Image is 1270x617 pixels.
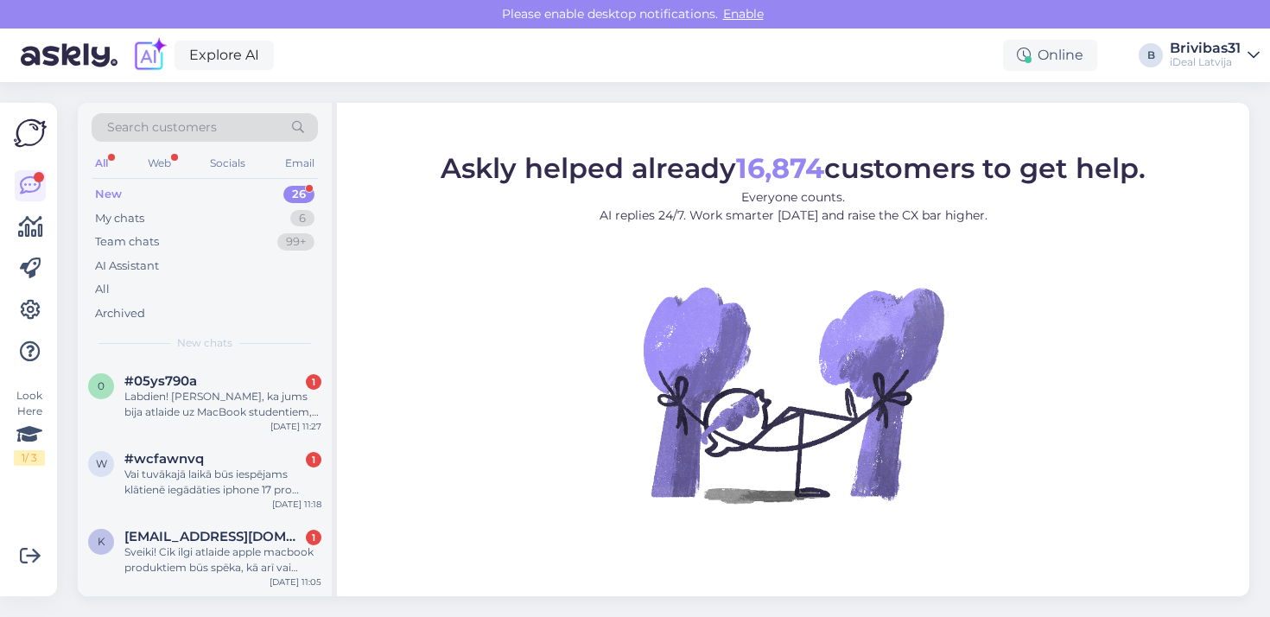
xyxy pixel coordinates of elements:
[441,188,1146,225] p: Everyone counts. AI replies 24/7. Work smarter [DATE] and raise the CX bar higher.
[1170,41,1241,55] div: Brivibas31
[270,576,321,588] div: [DATE] 11:05
[1170,41,1260,69] a: Brivibas31iDeal Latvija
[306,374,321,390] div: 1
[718,6,769,22] span: Enable
[306,530,321,545] div: 1
[283,186,314,203] div: 26
[98,379,105,392] span: 0
[124,373,197,389] span: #05ys790a
[306,452,321,468] div: 1
[95,281,110,298] div: All
[14,117,47,149] img: Askly Logo
[175,41,274,70] a: Explore AI
[92,152,111,175] div: All
[107,118,217,137] span: Search customers
[95,186,122,203] div: New
[277,233,314,251] div: 99+
[144,152,175,175] div: Web
[290,210,314,227] div: 6
[272,498,321,511] div: [DATE] 11:18
[131,37,168,73] img: explore-ai
[1170,55,1241,69] div: iDeal Latvija
[441,151,1146,185] span: Askly helped already customers to get help.
[1139,43,1163,67] div: B
[638,239,949,550] img: No Chat active
[95,258,159,275] div: AI Assistant
[14,388,45,466] div: Look Here
[1003,40,1097,71] div: Online
[95,210,144,227] div: My chats
[124,467,321,498] div: Vai tuvākajā laikā būs iespējams klātienē iegādāties iphone 17 pro max?
[98,535,105,548] span: k
[736,151,824,185] b: 16,874
[14,450,45,466] div: 1 / 3
[96,457,107,470] span: w
[124,544,321,576] div: Sveiki! Cik ilgi atlaide apple macbook produktiem būs spēka, kā arī vai atlaide darbojas, ja prec...
[95,233,159,251] div: Team chats
[177,335,232,351] span: New chats
[206,152,249,175] div: Socials
[270,420,321,433] div: [DATE] 11:27
[124,529,304,544] span: kristaps.rozners@gmail.com
[282,152,318,175] div: Email
[95,305,145,322] div: Archived
[124,451,204,467] span: #wcfawnvq
[124,389,321,420] div: Labdien! [PERSON_NAME], ka jums bija atlaide uz MacBook studentiem, kādu dokumentu man vajag parā...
